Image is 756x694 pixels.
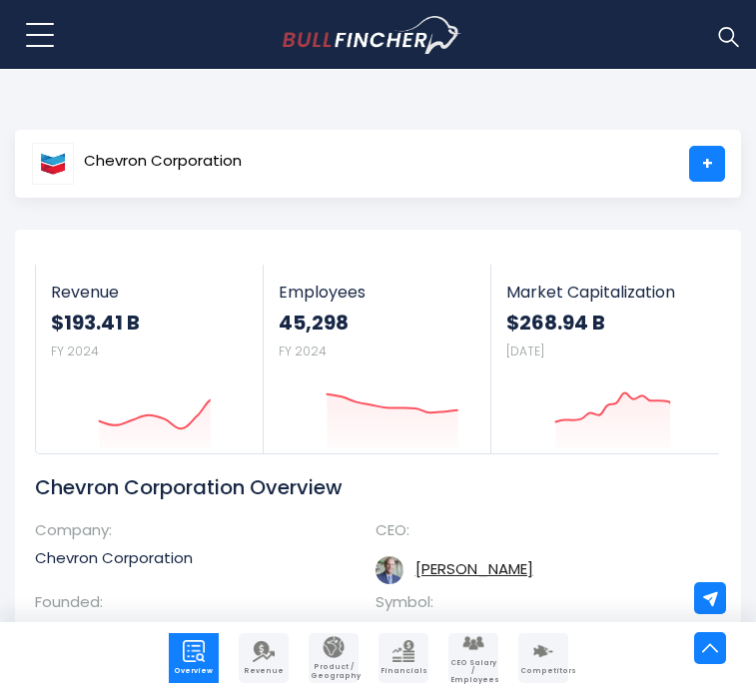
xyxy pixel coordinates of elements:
[283,16,497,54] a: Go to homepage
[450,659,496,684] span: CEO Salary / Employees
[279,283,475,302] span: Employees
[311,663,357,680] span: Product / Geography
[51,283,248,302] span: Revenue
[283,16,461,54] img: Bullfincher logo
[518,633,568,683] a: Company Competitors
[241,667,287,675] span: Revenue
[264,265,490,453] a: Employees 45,298 FY 2024
[376,520,485,548] th: CEO:
[35,592,145,620] th: Founded:
[51,343,99,359] small: FY 2024
[491,265,719,453] a: Market Capitalization $268.94 B [DATE]
[239,633,289,683] a: Company Revenue
[32,143,74,185] img: CVX logo
[520,667,566,675] span: Competitors
[35,520,145,548] th: Company:
[376,619,692,655] td: CVX
[279,310,475,336] strong: 45,298
[309,633,359,683] a: Company Product/Geography
[376,556,403,584] img: michael-k-wirth.jpg
[506,283,704,302] span: Market Capitalization
[35,548,352,576] td: Chevron Corporation
[35,474,691,500] h1: Chevron Corporation Overview
[35,619,352,655] td: [DATE]
[506,343,544,359] small: [DATE]
[415,558,533,579] a: ceo
[380,667,426,675] span: Financials
[84,153,242,170] span: Chevron Corporation
[376,592,485,620] th: Symbol:
[378,633,428,683] a: Company Financials
[448,633,498,683] a: Company Employees
[31,146,243,182] a: Chevron Corporation
[169,633,219,683] a: Company Overview
[51,310,248,336] strong: $193.41 B
[36,265,263,453] a: Revenue $193.41 B FY 2024
[279,343,327,359] small: FY 2024
[171,667,217,675] span: Overview
[689,146,725,182] a: +
[506,310,704,336] strong: $268.94 B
